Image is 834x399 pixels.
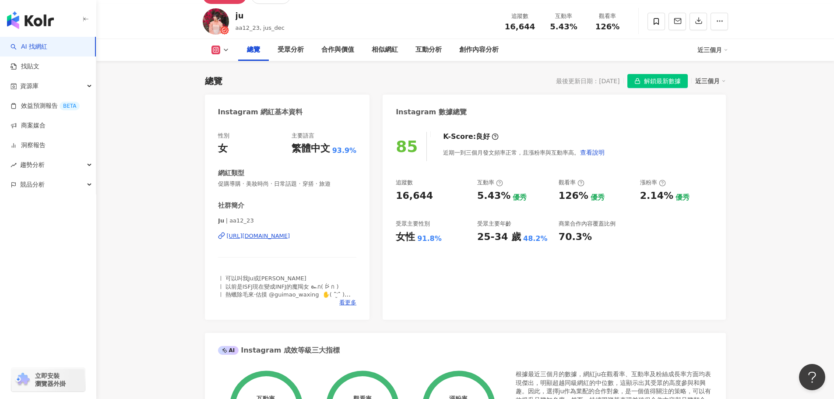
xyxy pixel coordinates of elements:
[417,234,442,244] div: 91.8%
[459,45,499,55] div: 創作內容分析
[321,45,354,55] div: 合作與價值
[247,45,260,55] div: 總覽
[218,169,244,178] div: 網紅類型
[11,62,39,71] a: 找貼文
[205,75,222,87] div: 總覽
[218,346,239,355] div: AI
[640,189,673,203] div: 2.14%
[11,42,47,51] a: searchAI 找網紅
[396,179,413,187] div: 追蹤數
[676,193,690,202] div: 優秀
[513,193,527,202] div: 優秀
[695,75,726,87] div: 近三個月
[697,43,728,57] div: 近三個月
[476,132,490,141] div: 良好
[559,179,584,187] div: 觀看率
[627,74,688,88] button: 解鎖最新數據
[11,368,85,392] a: chrome extension立即安裝 瀏覽器外掛
[292,132,314,140] div: 主要語言
[11,141,46,150] a: 洞察報告
[799,364,825,390] iframe: Help Scout Beacon - Open
[20,76,39,96] span: 資源庫
[477,230,521,244] div: 25-34 歲
[236,25,285,31] span: aa12_23, jus_dec
[396,230,415,244] div: 女性
[35,372,66,388] span: 立即安裝 瀏覽器外掛
[218,142,228,155] div: 女
[559,189,588,203] div: 126%
[292,142,330,155] div: 繁體中文
[236,10,285,21] div: ju
[580,149,605,156] span: 查看說明
[227,232,290,240] div: [URL][DOMAIN_NAME]
[591,193,605,202] div: 優秀
[218,232,357,240] a: [URL][DOMAIN_NAME]
[218,217,357,225] span: 𝗝𝘂 | aa12_23
[443,144,605,161] div: 近期一到三個月發文頻率正常，且漲粉率與互動率高。
[218,107,303,117] div: Instagram 網紅基本資料
[556,78,619,85] div: 最後更新日期：[DATE]
[218,275,353,321] span: ㅣ 可以叫我Ju或[PERSON_NAME] ㅣ 以前是ISFJ現在變成INFJ的魔羯女 ๛ก( ᐖ ‪ก ) ㅣ 熱蠟除毛來·估摸 @guimao_waxing ︎ ✋( ˆ̑‵̮ˆ̑ ) ㅣ...
[20,155,45,175] span: 趨勢分析
[218,346,340,355] div: Instagram 成效等級三大指標
[11,121,46,130] a: 商案媒合
[477,179,503,187] div: 互動率
[580,144,605,161] button: 查看說明
[372,45,398,55] div: 相似網紅
[278,45,304,55] div: 受眾分析
[203,8,229,35] img: KOL Avatar
[415,45,442,55] div: 互動分析
[218,132,229,140] div: 性別
[396,220,430,228] div: 受眾主要性別
[550,22,577,31] span: 5.43%
[547,12,581,21] div: 互動率
[559,220,616,228] div: 商業合作內容覆蓋比例
[218,180,357,188] span: 促購導購 · 美妝時尚 · 日常話題 · 穿搭 · 旅遊
[7,11,54,29] img: logo
[477,220,511,228] div: 受眾主要年齡
[396,138,418,155] div: 85
[640,179,666,187] div: 漲粉率
[339,299,356,307] span: 看更多
[20,175,45,194] span: 競品分析
[11,162,17,168] span: rise
[218,201,244,210] div: 社群簡介
[477,189,510,203] div: 5.43%
[591,12,624,21] div: 觀看率
[332,146,357,155] span: 93.9%
[14,373,31,387] img: chrome extension
[595,22,620,31] span: 126%
[11,102,80,110] a: 效益預測報告BETA
[443,132,499,141] div: K-Score :
[644,74,681,88] span: 解鎖最新數據
[505,22,535,31] span: 16,644
[396,189,433,203] div: 16,644
[559,230,592,244] div: 70.3%
[523,234,548,244] div: 48.2%
[396,107,467,117] div: Instagram 數據總覽
[503,12,537,21] div: 追蹤數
